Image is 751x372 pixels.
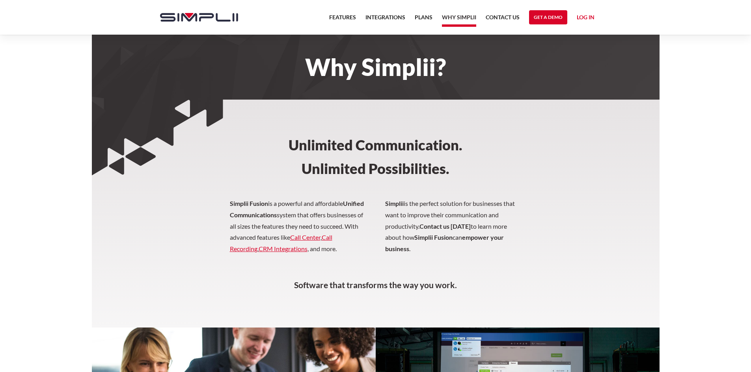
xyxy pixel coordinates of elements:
[160,13,238,22] img: Simplii
[294,280,457,290] strong: Software that transforms the way you work.
[259,245,307,252] a: CRM Integrations
[290,233,321,241] a: Call Center
[152,58,599,76] h1: Why Simplii?
[486,13,520,27] a: Contact US
[529,10,567,24] a: Get a Demo
[385,200,404,207] strong: Simplii
[230,200,268,207] strong: Simplii Fusion
[230,198,522,266] p: is a powerful and affordable system that offers businesses of all sizes the features they need to...
[329,13,356,27] a: Features
[415,13,432,27] a: Plans
[577,13,594,24] a: Log in
[419,222,471,230] strong: Contact us [DATE]
[365,13,405,27] a: Integrations
[230,200,364,218] strong: Unified Communications
[253,100,499,198] h3: Unlimited Communication. ‍ Unlimited Possibilities.
[442,13,476,27] a: Why Simplii
[414,233,453,241] strong: Simplii Fusion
